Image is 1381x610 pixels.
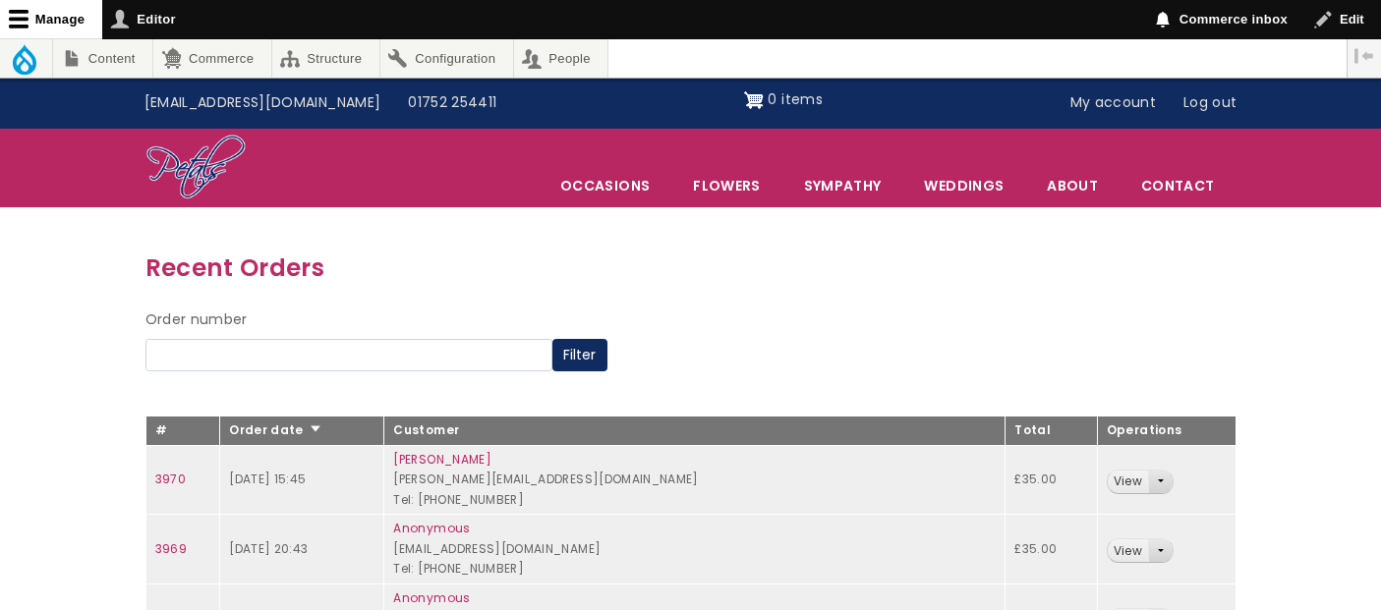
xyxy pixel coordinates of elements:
a: View [1108,539,1148,562]
a: Structure [272,39,379,78]
a: [EMAIL_ADDRESS][DOMAIN_NAME] [131,84,395,122]
span: 0 items [768,89,822,109]
a: Contact [1121,165,1235,206]
a: [PERSON_NAME] [393,451,491,468]
a: Order date [229,421,322,438]
a: Anonymous [393,520,470,536]
a: 3969 [155,540,187,557]
a: Commerce [153,39,270,78]
a: My account [1057,84,1171,122]
h3: Recent Orders [145,249,1237,287]
span: Weddings [903,165,1024,206]
a: Shopping cart 0 items [744,84,823,116]
th: # [145,416,220,446]
time: [DATE] 15:45 [229,471,306,487]
a: People [514,39,608,78]
span: Occasions [540,165,670,206]
th: Operations [1097,416,1236,446]
td: [EMAIL_ADDRESS][DOMAIN_NAME] Tel: [PHONE_NUMBER] [384,515,1006,584]
a: Content [53,39,152,78]
a: About [1026,165,1119,206]
a: Flowers [672,165,780,206]
a: Anonymous [393,589,470,606]
label: Order number [145,308,248,332]
td: [PERSON_NAME][EMAIL_ADDRESS][DOMAIN_NAME] Tel: [PHONE_NUMBER] [384,445,1006,515]
button: Vertical orientation [1348,39,1381,73]
td: £35.00 [1006,515,1097,584]
button: Filter [552,339,607,372]
a: View [1108,471,1148,493]
a: Sympathy [783,165,902,206]
th: Total [1006,416,1097,446]
a: 01752 254411 [394,84,510,122]
a: Log out [1170,84,1250,122]
th: Customer [384,416,1006,446]
time: [DATE] 20:43 [229,540,308,557]
a: 3970 [155,471,186,487]
img: Shopping cart [744,84,764,116]
td: £35.00 [1006,445,1097,515]
img: Home [145,134,247,202]
a: Configuration [380,39,513,78]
